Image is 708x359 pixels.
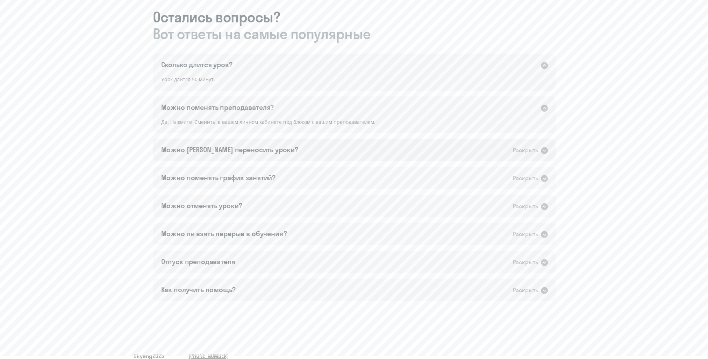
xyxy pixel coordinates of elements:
[161,173,276,183] div: Можно поменять график занятий?
[513,174,538,183] div: Раскрыть
[161,145,298,155] div: Можно [PERSON_NAME] переносить уроки?
[513,230,538,239] div: Раскрыть
[161,60,233,70] div: Сколько длится урок?
[161,103,274,112] div: Можно поменять преподавателя?
[513,202,538,211] div: Раскрыть
[513,286,538,295] div: Раскрыть
[153,118,556,133] div: Да. Нажмите 'Сменить' в вашем личном кабинете под блоком с вашим преподавателем.
[153,9,556,42] h3: Остались вопросы?
[153,75,556,91] div: Урок длится 50 минут.
[513,258,538,267] div: Раскрыть
[161,285,236,295] div: Как получить помощь?
[161,257,235,267] div: Отпуск преподавателя
[513,146,538,155] div: Раскрыть
[161,201,242,211] div: Можно отменять уроки?
[153,26,556,42] span: Вот ответы на самые популярные
[161,229,287,239] div: Можно ли взять перерыв в обучении?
